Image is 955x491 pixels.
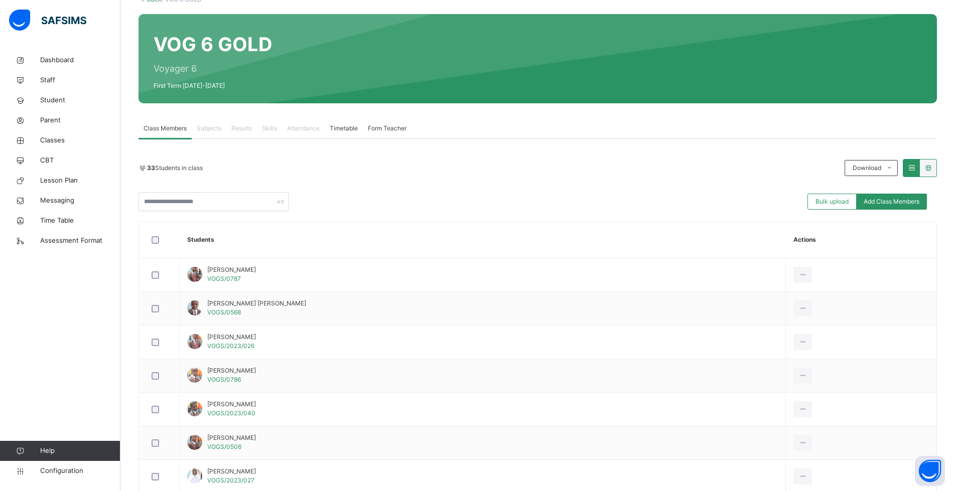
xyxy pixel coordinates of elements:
[207,443,241,450] span: VOGS/0506
[40,75,120,85] span: Staff
[180,222,786,258] th: Students
[207,433,256,442] span: [PERSON_NAME]
[207,467,256,476] span: [PERSON_NAME]
[786,222,936,258] th: Actions
[40,236,120,246] span: Assessment Format
[40,95,120,105] span: Student
[207,409,255,417] span: VOGS/2023/040
[40,466,120,476] span: Configuration
[147,164,155,172] b: 33
[147,163,203,173] span: Students in class
[207,333,256,342] span: [PERSON_NAME]
[40,115,120,125] span: Parent
[262,124,277,133] span: Skills
[40,446,120,456] span: Help
[864,197,919,206] span: Add Class Members
[287,124,320,133] span: Attendance
[207,366,256,375] span: [PERSON_NAME]
[368,124,406,133] span: Form Teacher
[207,275,241,282] span: VOGS/0787
[853,163,881,173] span: Download
[207,265,256,274] span: [PERSON_NAME]
[330,124,358,133] span: Timetable
[40,155,120,166] span: CBT
[207,342,254,350] span: VOGS/2023/026
[144,124,187,133] span: Class Members
[915,456,945,486] button: Open asap
[207,476,254,484] span: VOGS/2023/027
[207,376,241,383] span: VOGS/0786
[197,124,221,133] span: Subjects
[40,196,120,206] span: Messaging
[40,216,120,226] span: Time Table
[40,176,120,186] span: Lesson Plan
[207,299,306,308] span: [PERSON_NAME] [PERSON_NAME]
[231,124,252,133] span: Results
[40,135,120,145] span: Classes
[9,10,86,31] img: safsims
[207,308,241,316] span: VOGS/0568
[207,400,256,409] span: [PERSON_NAME]
[40,55,120,65] span: Dashboard
[815,197,849,206] span: Bulk upload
